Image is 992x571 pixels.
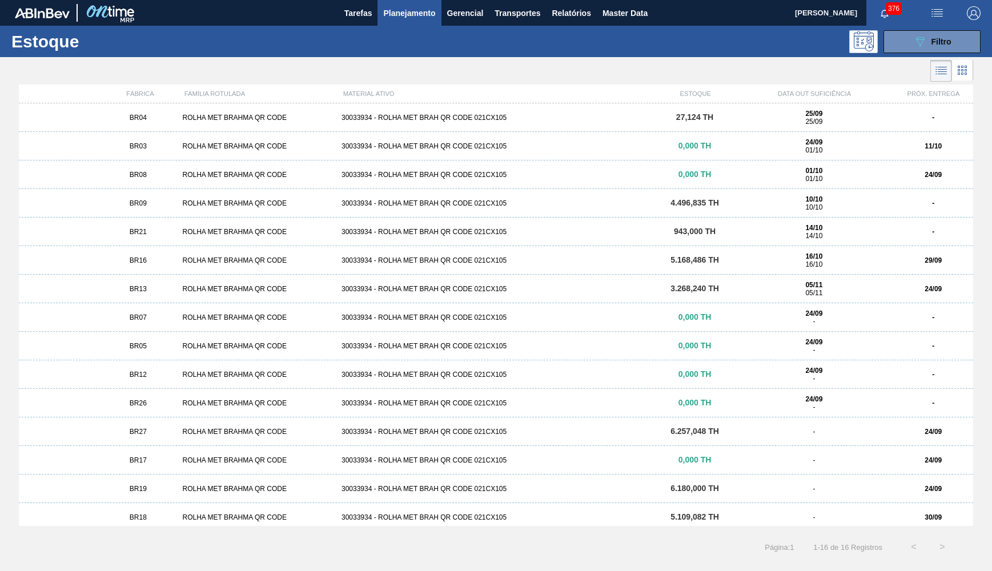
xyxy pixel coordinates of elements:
div: ROLHA MET BRAHMA QR CODE [178,285,336,293]
strong: 29/09 [925,256,942,264]
span: BR12 [130,371,147,379]
span: BR17 [130,456,147,464]
div: ROLHA MET BRAHMA QR CODE [178,228,336,236]
strong: - [932,342,934,350]
div: ROLHA MET BRAHMA QR CODE [178,371,336,379]
strong: 24/09 [805,138,822,146]
strong: 16/10 [805,252,822,260]
div: 30033934 - ROLHA MET BRAH QR CODE 021CX105 [337,371,655,379]
div: FÁBRICA [101,90,180,97]
span: BR05 [130,342,147,350]
strong: 24/09 [925,171,942,179]
div: ROLHA MET BRAHMA QR CODE [178,513,336,521]
span: 6.180,000 TH [670,484,719,493]
span: BR26 [130,399,147,407]
div: 30033934 - ROLHA MET BRAH QR CODE 021CX105 [337,485,655,493]
span: 5.109,082 TH [670,512,719,521]
span: 3.268,240 TH [670,284,719,293]
span: Gerencial [447,6,484,20]
span: 10/10 [805,203,822,211]
div: FAMÍLIA ROTULADA [180,90,339,97]
span: - [813,513,815,521]
strong: 24/09 [925,456,942,464]
span: - [813,346,815,354]
div: 30033934 - ROLHA MET BRAH QR CODE 021CX105 [337,199,655,207]
span: 05/11 [805,289,822,297]
strong: 01/10 [805,167,822,175]
span: 14/10 [805,232,822,240]
div: MATERIAL ATIVO [339,90,656,97]
img: userActions [930,6,944,20]
strong: - [932,399,934,407]
span: Tarefas [344,6,372,20]
div: ROLHA MET BRAHMA QR CODE [178,199,336,207]
div: ROLHA MET BRAHMA QR CODE [178,428,336,436]
div: ROLHA MET BRAHMA QR CODE [178,456,336,464]
div: 30033934 - ROLHA MET BRAH QR CODE 021CX105 [337,228,655,236]
span: - [813,485,815,493]
strong: 25/09 [805,110,822,118]
div: 30033934 - ROLHA MET BRAH QR CODE 021CX105 [337,399,655,407]
div: 30033934 - ROLHA MET BRAH QR CODE 021CX105 [337,428,655,436]
div: ROLHA MET BRAHMA QR CODE [178,399,336,407]
span: 0,000 TH [678,341,712,350]
span: 4.496,835 TH [670,198,719,207]
span: - [813,403,815,411]
img: TNhmsLtSVTkK8tSr43FrP2fwEKptu5GPRR3wAAAABJRU5ErkJggg== [15,8,70,18]
span: 1 - 16 de 16 Registros [812,543,882,552]
strong: 10/10 [805,195,822,203]
button: Filtro [883,30,981,53]
span: 0,000 TH [678,455,712,464]
h1: Estoque [11,35,179,48]
div: ESTOQUE [656,90,735,97]
span: 0,000 TH [678,170,712,179]
span: BR21 [130,228,147,236]
div: ROLHA MET BRAHMA QR CODE [178,142,336,150]
span: BR16 [130,256,147,264]
strong: 24/09 [925,428,942,436]
span: 376 [886,2,902,15]
span: Master Data [603,6,648,20]
div: 30033934 - ROLHA MET BRAH QR CODE 021CX105 [337,142,655,150]
span: BR27 [130,428,147,436]
span: 0,000 TH [678,141,712,150]
span: BR18 [130,513,147,521]
div: 30033934 - ROLHA MET BRAH QR CODE 021CX105 [337,513,655,521]
span: 5.168,486 TH [670,255,719,264]
span: BR08 [130,171,147,179]
span: 01/10 [805,146,822,154]
span: Planejamento [383,6,435,20]
span: BR03 [130,142,147,150]
strong: 24/09 [805,395,822,403]
strong: 14/10 [805,224,822,232]
div: 30033934 - ROLHA MET BRAH QR CODE 021CX105 [337,171,655,179]
span: BR07 [130,313,147,321]
span: BR19 [130,485,147,493]
span: 27,124 TH [676,112,713,122]
span: 0,000 TH [678,398,712,407]
strong: 05/11 [805,281,822,289]
span: Transportes [495,6,540,20]
button: < [899,533,928,561]
strong: 24/09 [805,338,822,346]
div: PRÓX. ENTREGA [894,90,973,97]
strong: - [932,114,934,122]
div: 30033934 - ROLHA MET BRAH QR CODE 021CX105 [337,456,655,464]
strong: - [932,199,934,207]
button: Notificações [866,5,903,21]
strong: - [932,371,934,379]
button: > [928,533,957,561]
span: 25/09 [805,118,822,126]
div: Visão em Cards [952,60,973,82]
img: Logout [967,6,981,20]
div: ROLHA MET BRAHMA QR CODE [178,313,336,321]
div: 30033934 - ROLHA MET BRAH QR CODE 021CX105 [337,114,655,122]
div: ROLHA MET BRAHMA QR CODE [178,256,336,264]
strong: 24/09 [805,309,822,317]
span: 6.257,048 TH [670,427,719,436]
div: 30033934 - ROLHA MET BRAH QR CODE 021CX105 [337,256,655,264]
div: ROLHA MET BRAHMA QR CODE [178,114,336,122]
span: - [813,375,815,383]
span: Relatórios [552,6,591,20]
span: BR04 [130,114,147,122]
